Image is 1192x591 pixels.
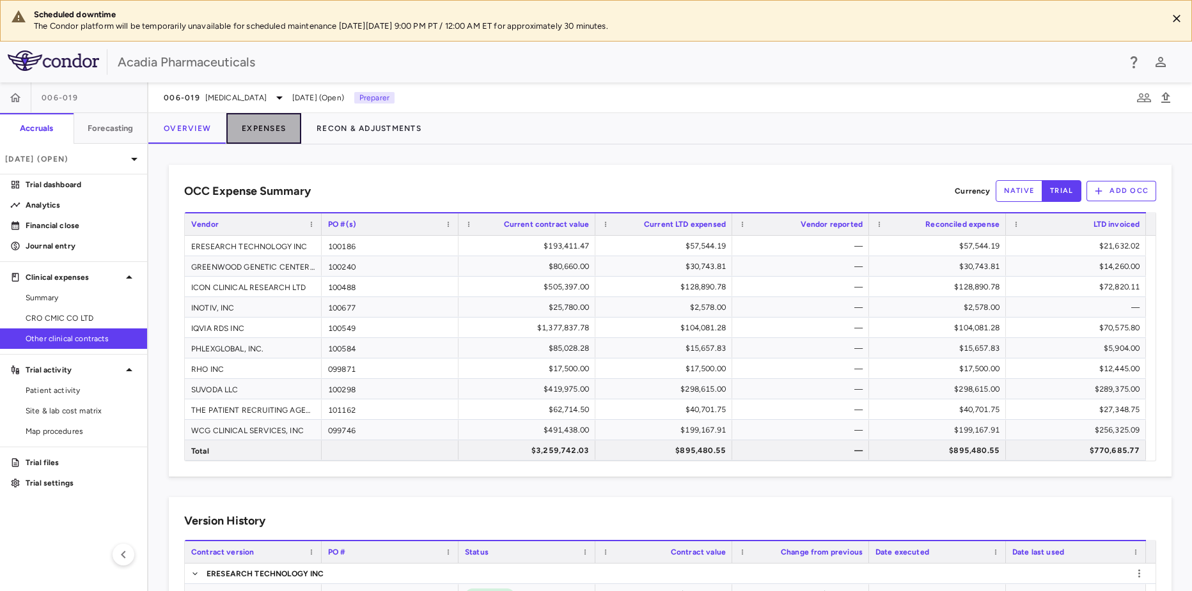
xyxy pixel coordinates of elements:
p: Trial dashboard [26,179,137,190]
div: PHLEXGLOBAL, INC. [185,338,322,358]
div: Total [185,440,322,460]
p: Journal entry [26,240,137,252]
img: logo-full-SnFGN8VE.png [8,50,99,71]
div: $57,544.19 [607,236,726,256]
div: $199,167.91 [881,420,1000,440]
div: — [744,440,863,461]
div: 100584 [322,338,459,358]
div: $5,904.00 [1017,338,1140,358]
div: $12,445.00 [1017,358,1140,379]
div: INOTIV, INC [185,297,322,317]
div: $14,260.00 [1017,256,1140,277]
div: 099871 [322,358,459,378]
div: 100488 [322,277,459,296]
div: — [744,256,863,277]
span: Vendor [191,220,219,229]
div: 101162 [322,399,459,419]
span: Change from previous [781,548,863,556]
div: $1,377,837.78 [470,318,589,338]
span: [DATE] (Open) [292,92,344,104]
div: THE PATIENT RECRUITING AGENCY LLC [185,399,322,419]
span: 006-019 [164,93,200,103]
div: $193,411.47 [470,236,589,256]
div: — [744,379,863,399]
div: $72,820.11 [1017,277,1140,297]
span: 006-019 [42,93,78,103]
div: $85,028.28 [470,338,589,358]
span: Status [465,548,489,556]
span: Patient activity [26,385,137,396]
div: — [744,277,863,297]
div: $895,480.55 [607,440,726,461]
p: [DATE] (Open) [5,153,127,165]
div: $289,375.00 [1017,379,1140,399]
div: $40,701.75 [881,399,1000,420]
div: 100186 [322,236,459,256]
span: Contract value [671,548,726,556]
div: $17,500.00 [607,358,726,379]
p: Financial close [26,220,137,231]
div: — [744,318,863,338]
div: 099746 [322,420,459,440]
div: GREENWOOD GENETIC CENTER, INC. [185,256,322,276]
p: Trial activity [26,364,122,376]
div: $128,890.78 [881,277,1000,297]
div: $298,615.00 [607,379,726,399]
span: Reconciled expense [925,220,1000,229]
div: $491,438.00 [470,420,589,440]
div: — [1017,297,1140,318]
div: $30,743.81 [881,256,1000,277]
span: Current contract value [504,220,589,229]
span: CRO CMIC CO LTD [26,312,137,324]
p: ERESEARCH TECHNOLOGY INC [207,568,324,579]
div: 100240 [322,256,459,276]
h6: Accruals [20,123,53,134]
p: Trial settings [26,477,137,489]
div: $104,081.28 [881,318,1000,338]
div: $2,578.00 [881,297,1000,318]
span: PO # [328,548,346,556]
div: — [744,338,863,358]
h6: Forecasting [88,123,134,134]
div: $104,081.28 [607,318,726,338]
div: $15,657.83 [881,338,1000,358]
p: Clinical expenses [26,272,122,283]
span: Site & lab cost matrix [26,405,137,417]
div: $25,780.00 [470,297,589,318]
div: $17,500.00 [881,358,1000,379]
div: $505,397.00 [470,277,589,297]
button: Add OCC [1086,181,1156,201]
span: Vendor reported [801,220,863,229]
div: — [744,420,863,440]
div: — [744,399,863,420]
div: $3,259,742.03 [470,440,589,461]
div: $21,632.02 [1017,236,1140,256]
div: $57,544.19 [881,236,1000,256]
div: 100549 [322,318,459,337]
div: $419,975.00 [470,379,589,399]
div: — [744,297,863,318]
span: PO #(s) [328,220,356,229]
div: $15,657.83 [607,338,726,358]
p: The Condor platform will be temporarily unavailable for scheduled maintenance [DATE][DATE] 9:00 P... [34,20,1157,32]
div: $30,743.81 [607,256,726,277]
button: native [996,180,1043,202]
div: $62,714.50 [470,399,589,420]
div: SUVODA LLC [185,379,322,399]
p: Trial files [26,457,137,468]
span: Map procedures [26,426,137,437]
span: Date last used [1012,548,1064,556]
div: 100677 [322,297,459,317]
div: WCG CLINICAL SERVICES, INC [185,420,322,440]
div: $70,575.80 [1017,318,1140,338]
h6: OCC Expense Summary [184,183,311,200]
div: — [744,236,863,256]
p: Analytics [26,199,137,211]
p: Currency [955,185,990,197]
span: [MEDICAL_DATA] [205,92,267,104]
span: Current LTD expensed [644,220,726,229]
div: $17,500.00 [470,358,589,379]
div: $128,890.78 [607,277,726,297]
button: Expenses [226,113,301,144]
p: Preparer [354,92,395,104]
